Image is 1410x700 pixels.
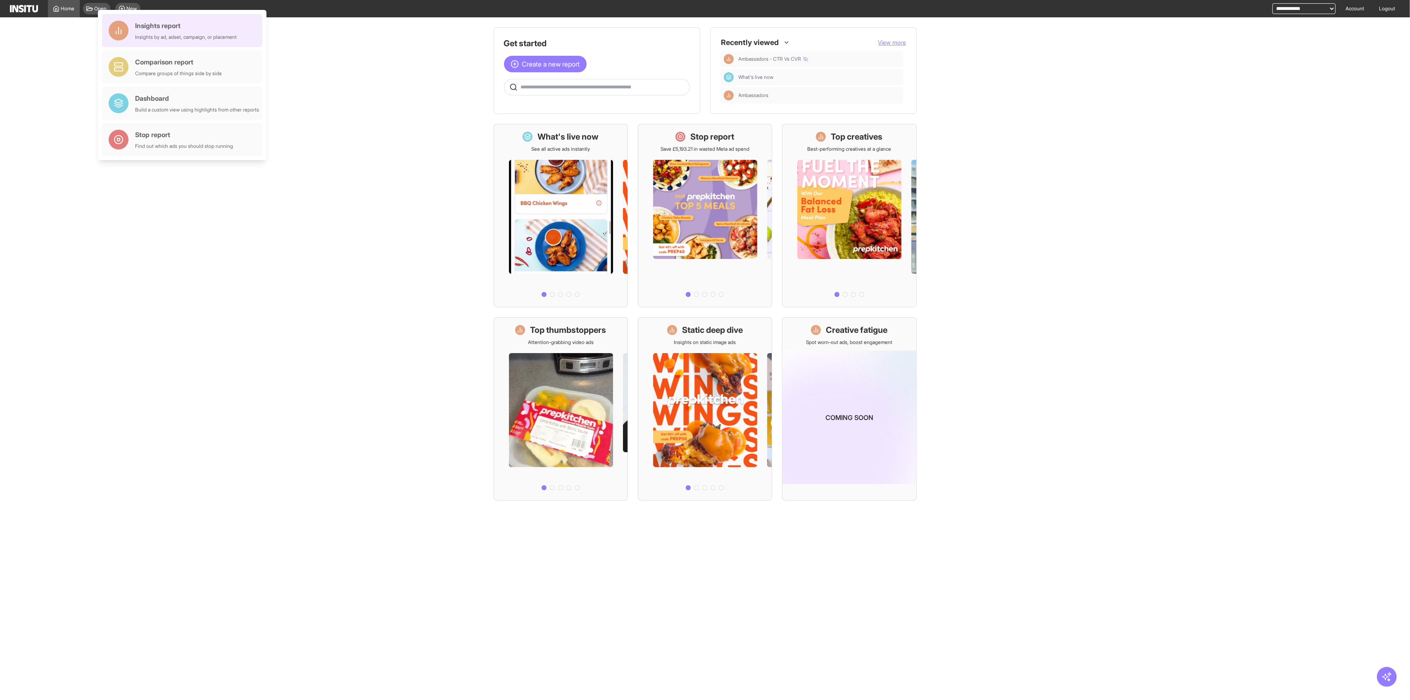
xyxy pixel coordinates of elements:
span: What's live now [739,74,900,81]
p: Best-performing creatives at a glance [807,146,891,152]
h1: Static deep dive [682,324,743,336]
div: Stop report [135,130,233,140]
span: Create a new report [522,59,580,69]
p: See all active ads instantly [531,146,590,152]
span: New [127,5,137,12]
div: Comparison report [135,57,222,67]
p: Attention-grabbing video ads [528,339,594,346]
a: Static deep diveInsights on static image ads [638,317,772,501]
div: Insights [724,54,734,64]
a: Top creativesBest-performing creatives at a glance [782,124,916,307]
span: What's live now [739,74,774,81]
div: Insights report [135,21,237,31]
span: Ambassadors [739,92,769,99]
h1: Top thumbstoppers [530,324,606,336]
div: Insights [724,90,734,100]
a: Stop reportSave £5,193.21 in wasted Meta ad spend [638,124,772,307]
div: Build a custom view using highlights from other reports [135,107,259,113]
h1: What's live now [537,131,599,142]
a: Top thumbstoppersAttention-grabbing video ads [494,317,628,501]
span: Ambassadors [739,92,900,99]
span: Ambassadors - CTR Vs CVR [739,56,900,62]
button: View more [878,38,906,47]
div: Dashboard [135,93,259,103]
div: Insights by ad, adset, campaign, or placement [135,34,237,40]
div: Dashboard [724,72,734,82]
div: Compare groups of things side by side [135,70,222,77]
a: What's live nowSee all active ads instantly [494,124,628,307]
span: Home [61,5,75,12]
h1: Get started [504,38,690,49]
p: Save £5,193.21 in wasted Meta ad spend [661,146,749,152]
button: Create a new report [504,56,587,72]
h1: Stop report [690,131,734,142]
p: Insights on static image ads [674,339,736,346]
span: Open [95,5,107,12]
span: View more [878,39,906,46]
h1: Top creatives [831,131,882,142]
span: Ambassadors - CTR Vs CVR [739,56,808,62]
img: Logo [10,5,38,12]
div: Find out which ads you should stop running [135,143,233,149]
